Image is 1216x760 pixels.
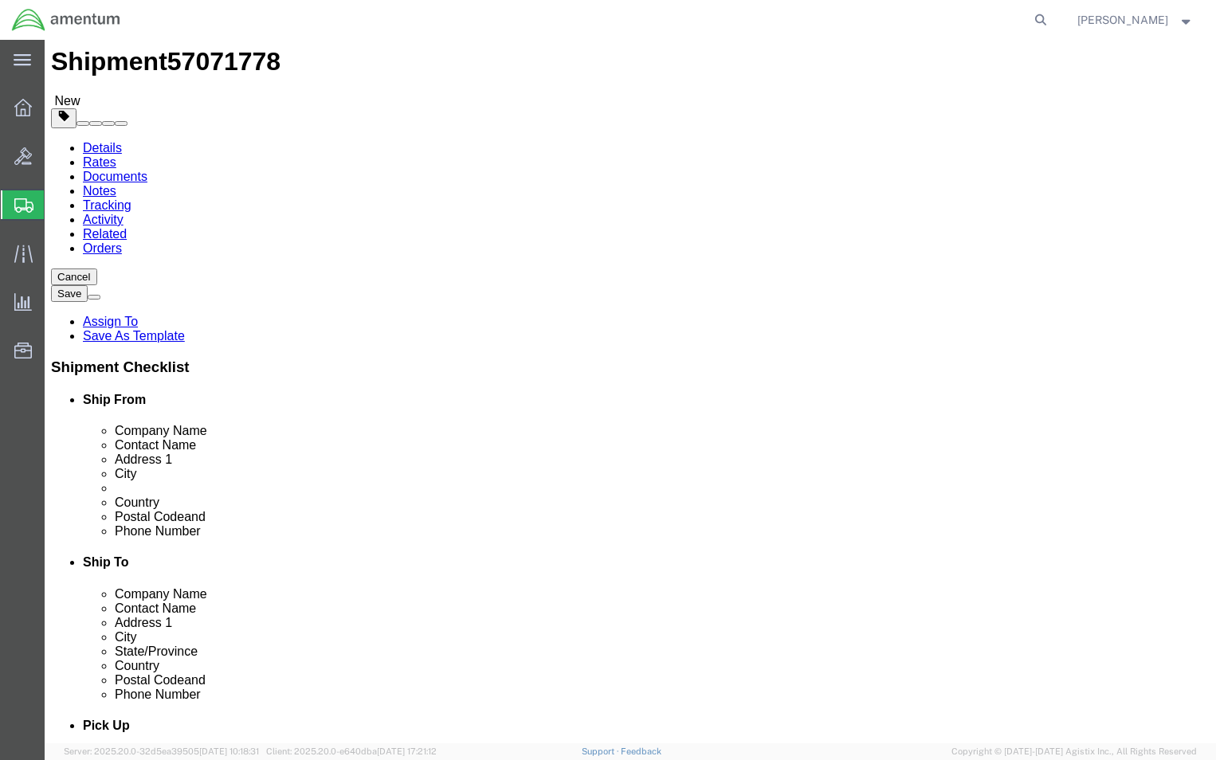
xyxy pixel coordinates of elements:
button: [PERSON_NAME] [1077,10,1194,29]
span: Client: 2025.20.0-e640dba [266,746,437,756]
span: [DATE] 10:18:31 [199,746,259,756]
a: Support [582,746,622,756]
span: Server: 2025.20.0-32d5ea39505 [64,746,259,756]
span: Copyright © [DATE]-[DATE] Agistix Inc., All Rights Reserved [951,745,1197,758]
img: logo [11,8,121,32]
span: Jon Kanaiaupuni [1077,11,1168,29]
span: [DATE] 17:21:12 [377,746,437,756]
a: Feedback [621,746,661,756]
iframe: FS Legacy Container [45,40,1216,743]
